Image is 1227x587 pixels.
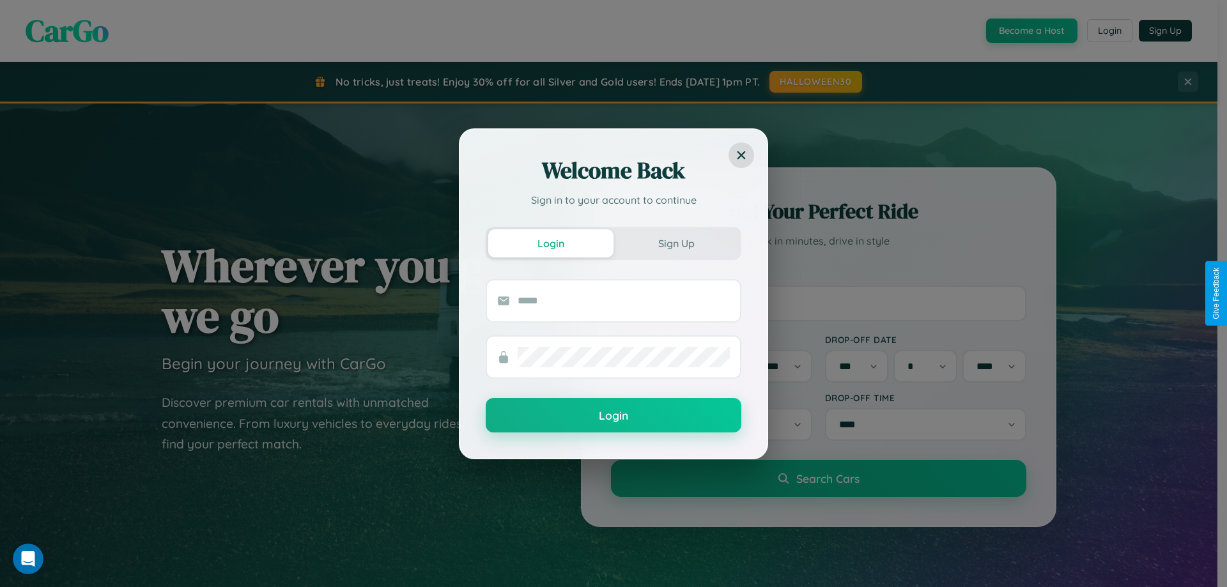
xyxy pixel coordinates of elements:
[486,398,741,432] button: Login
[613,229,739,257] button: Sign Up
[486,155,741,186] h2: Welcome Back
[1212,268,1221,319] div: Give Feedback
[13,544,43,574] iframe: Intercom live chat
[488,229,613,257] button: Login
[486,192,741,208] p: Sign in to your account to continue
